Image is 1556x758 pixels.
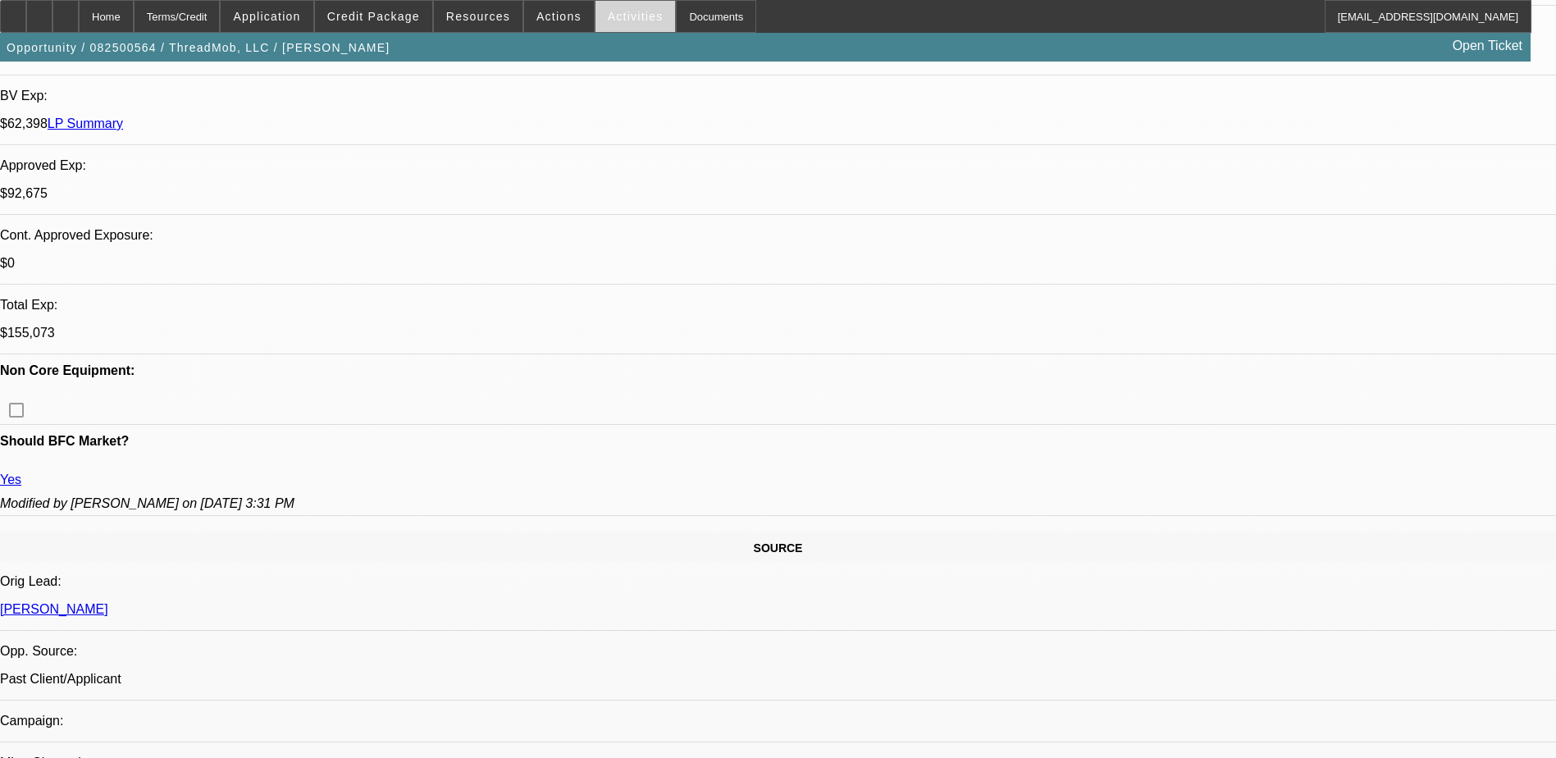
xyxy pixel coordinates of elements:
[7,41,390,54] span: Opportunity / 082500564 / ThreadMob, LLC / [PERSON_NAME]
[48,116,123,130] a: LP Summary
[754,541,803,555] span: SOURCE
[221,1,313,32] button: Application
[233,10,300,23] span: Application
[524,1,594,32] button: Actions
[536,10,582,23] span: Actions
[434,1,522,32] button: Resources
[315,1,432,32] button: Credit Package
[1446,32,1529,60] a: Open Ticket
[608,10,664,23] span: Activities
[595,1,676,32] button: Activities
[327,10,420,23] span: Credit Package
[446,10,510,23] span: Resources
